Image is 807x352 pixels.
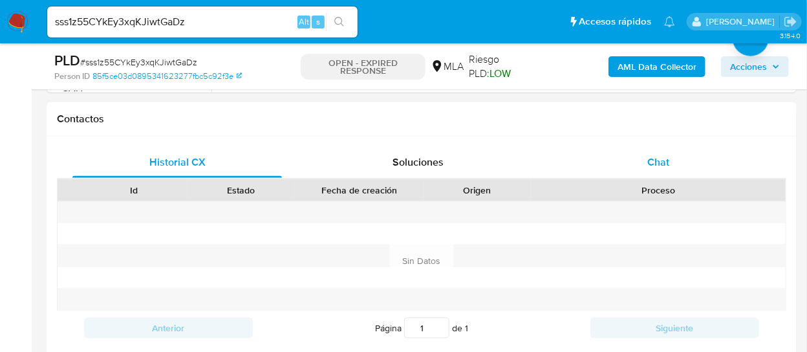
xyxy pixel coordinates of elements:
a: Salir [784,15,797,28]
span: Accesos rápidos [579,15,651,28]
b: PLD [54,50,80,71]
a: 85f5ce03d0895341623277fbc5c92f3e [92,71,242,82]
span: Acciones [730,56,767,77]
b: AML Data Collector [618,56,696,77]
div: Fecha de creación [303,184,414,197]
span: Soluciones [393,155,444,170]
span: 1 [465,322,468,335]
b: Person ID [54,71,90,82]
div: Estado [197,184,286,197]
button: AML Data Collector [608,56,705,77]
p: OPEN - EXPIRED RESPONSE [301,54,425,80]
p: cecilia.zacarias@mercadolibre.com [706,16,779,28]
span: Chat [648,155,670,170]
a: Notificaciones [664,16,675,27]
div: Origen [433,184,522,197]
button: Siguiente [590,318,759,338]
input: Buscar usuario o caso... [47,14,358,30]
button: Acciones [721,56,789,77]
span: LOW [490,66,511,81]
span: # sss1z55CYkEy3xqKJiwtGaDz [80,56,197,69]
button: Anterior [84,318,253,338]
div: Proceso [540,184,777,197]
span: Riesgo PLD: [469,52,542,80]
button: search-icon [326,13,352,31]
span: Página de [375,318,468,338]
span: 3.154.0 [780,30,801,41]
div: Id [89,184,178,197]
span: Historial CX [149,155,206,170]
h1: Contactos [57,113,786,126]
div: MLA [431,60,464,74]
span: Alt [299,16,309,28]
span: s [316,16,320,28]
